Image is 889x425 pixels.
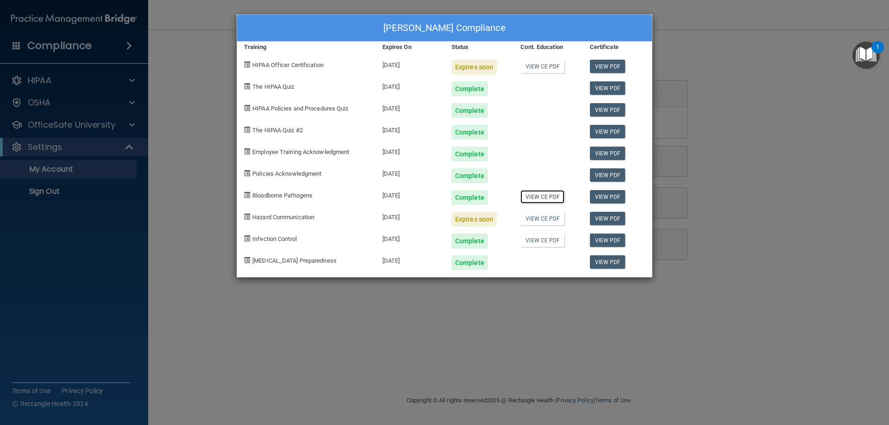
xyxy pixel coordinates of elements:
span: Employee Training Acknowledgment [252,148,349,155]
a: View CE PDF [520,212,564,225]
div: Status [444,42,513,53]
span: HIPAA Policies and Procedures Quiz [252,105,348,112]
a: View PDF [590,234,626,247]
div: [DATE] [376,140,444,161]
span: HIPAA Officer Certification [252,62,324,68]
div: [DATE] [376,96,444,118]
div: [DATE] [376,248,444,270]
div: Expires soon [451,60,497,74]
a: View PDF [590,168,626,182]
span: Hazard Communication [252,214,314,221]
div: Complete [451,234,488,248]
div: [PERSON_NAME] Compliance [237,15,652,42]
a: View PDF [590,125,626,138]
div: [DATE] [376,74,444,96]
div: Expires soon [451,212,497,227]
a: View CE PDF [520,190,564,203]
span: [MEDICAL_DATA] Preparedness [252,257,337,264]
div: Complete [451,103,488,118]
div: [DATE] [376,118,444,140]
a: View PDF [590,190,626,203]
div: Training [237,42,376,53]
div: Complete [451,168,488,183]
div: [DATE] [376,183,444,205]
a: View PDF [590,60,626,73]
div: [DATE] [376,161,444,183]
a: View CE PDF [520,60,564,73]
span: The HIPAA Quiz #2 [252,127,303,134]
a: View PDF [590,255,626,269]
a: View CE PDF [520,234,564,247]
div: Complete [451,147,488,161]
button: Open Resource Center, 1 new notification [852,42,880,69]
div: Complete [451,190,488,205]
a: View PDF [590,81,626,95]
div: Cont. Education [513,42,582,53]
div: Complete [451,255,488,270]
span: The HIPAA Quiz [252,83,294,90]
div: 1 [876,47,879,59]
span: Bloodborne Pathogens [252,192,313,199]
div: [DATE] [376,227,444,248]
a: View PDF [590,103,626,117]
a: View PDF [590,147,626,160]
div: [DATE] [376,53,444,74]
div: Certificate [583,42,652,53]
div: Complete [451,125,488,140]
span: Infection Control [252,235,297,242]
div: Complete [451,81,488,96]
div: Expires On [376,42,444,53]
div: [DATE] [376,205,444,227]
a: View PDF [590,212,626,225]
span: Policies Acknowledgment [252,170,321,177]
